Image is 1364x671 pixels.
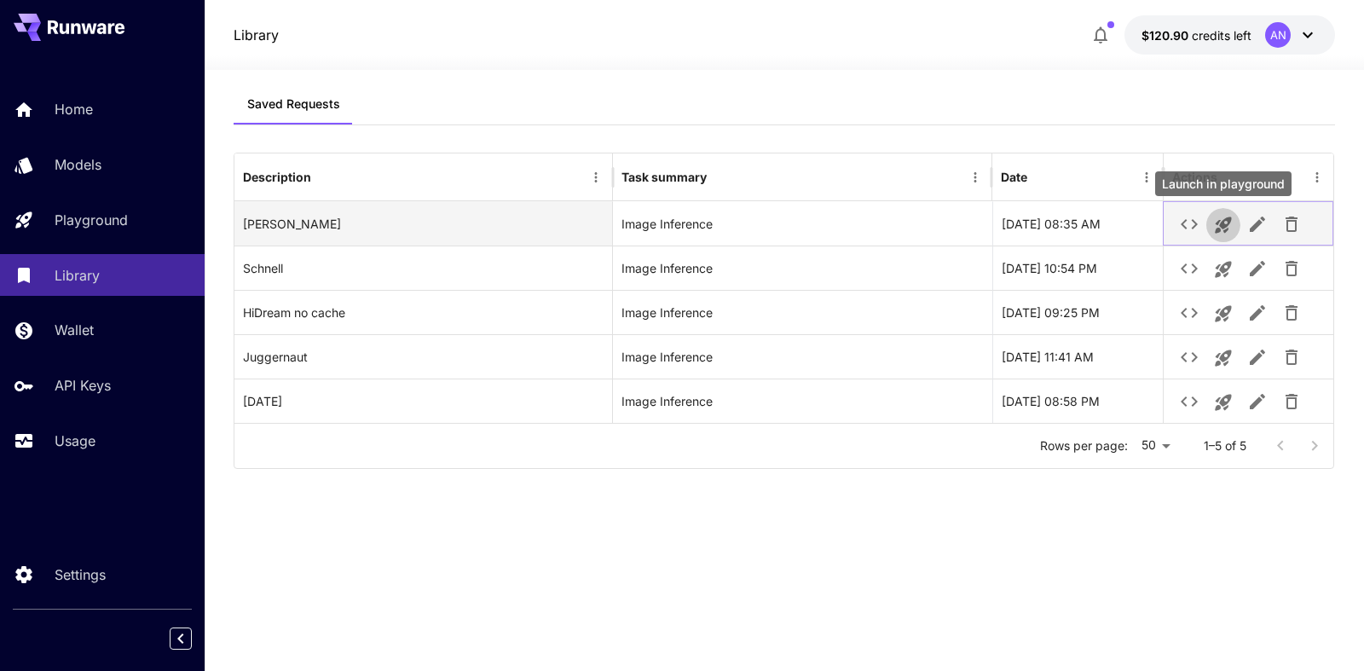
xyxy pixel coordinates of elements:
[55,99,93,119] p: Home
[1206,385,1240,419] button: Launch in playground
[992,246,1163,290] div: 17-06-2025 10:54 PM
[1172,207,1206,241] button: See details
[1141,28,1192,43] span: $120.90
[1192,28,1251,43] span: credits left
[992,379,1163,423] div: 04-06-2025 08:58 PM
[621,379,983,423] div: Image Inference
[182,623,205,654] div: Collapse sidebar
[234,334,613,379] div: Juggernaut
[1206,341,1240,375] button: Launch in playground
[55,375,111,396] p: API Keys
[963,165,987,189] button: Menu
[1001,170,1027,184] div: Date
[1029,165,1053,189] button: Sort
[1040,437,1128,454] p: Rows per page:
[1206,208,1240,242] button: Launch in playground
[1141,26,1251,44] div: $120.89522
[55,265,100,286] p: Library
[55,154,101,175] p: Models
[1135,433,1176,458] div: 50
[1206,252,1240,286] button: Launch in playground
[234,25,279,45] nav: breadcrumb
[234,379,613,423] div: Carnival
[55,431,95,451] p: Usage
[55,320,94,340] p: Wallet
[55,564,106,585] p: Settings
[234,246,613,290] div: Schnell
[621,202,983,246] div: Image Inference
[992,201,1163,246] div: 24-08-2025 08:35 AM
[1305,165,1329,189] button: Menu
[55,210,128,230] p: Playground
[1172,296,1206,330] button: See details
[1172,385,1206,419] button: See details
[621,335,983,379] div: Image Inference
[708,165,732,189] button: Sort
[243,170,311,184] div: Description
[234,201,613,246] div: Qwen
[621,170,707,184] div: Task summary
[584,165,608,189] button: Menu
[621,246,983,290] div: Image Inference
[170,628,192,650] button: Collapse sidebar
[992,290,1163,334] div: 11-06-2025 09:25 PM
[992,334,1163,379] div: 05-06-2025 11:41 AM
[1265,22,1291,48] div: AN
[234,25,279,45] a: Library
[1155,171,1292,196] div: Launch in playground
[1135,165,1159,189] button: Menu
[247,96,340,112] span: Saved Requests
[1124,15,1335,55] button: $120.89522AN
[313,165,337,189] button: Sort
[1206,297,1240,331] button: Launch in playground
[1204,437,1246,454] p: 1–5 of 5
[1172,252,1206,286] button: See details
[621,291,983,334] div: Image Inference
[1172,340,1206,374] button: See details
[234,290,613,334] div: HiDream no cache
